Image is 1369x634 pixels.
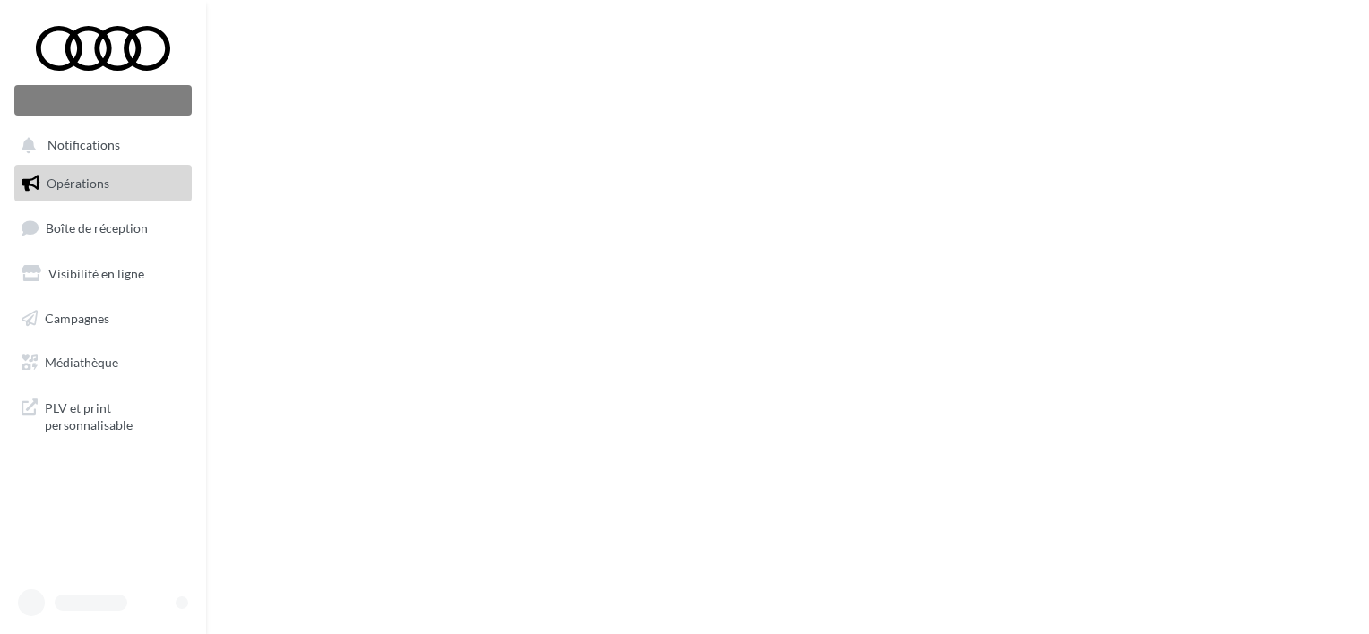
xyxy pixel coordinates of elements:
[45,355,118,370] span: Médiathèque
[11,209,195,247] a: Boîte de réception
[45,310,109,325] span: Campagnes
[11,255,195,293] a: Visibilité en ligne
[11,344,195,381] a: Médiathèque
[46,220,148,236] span: Boîte de réception
[11,300,195,338] a: Campagnes
[11,165,195,202] a: Opérations
[47,138,120,153] span: Notifications
[48,266,144,281] span: Visibilité en ligne
[45,396,185,434] span: PLV et print personnalisable
[14,85,192,116] div: Nouvelle campagne
[11,389,195,441] a: PLV et print personnalisable
[47,176,109,191] span: Opérations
